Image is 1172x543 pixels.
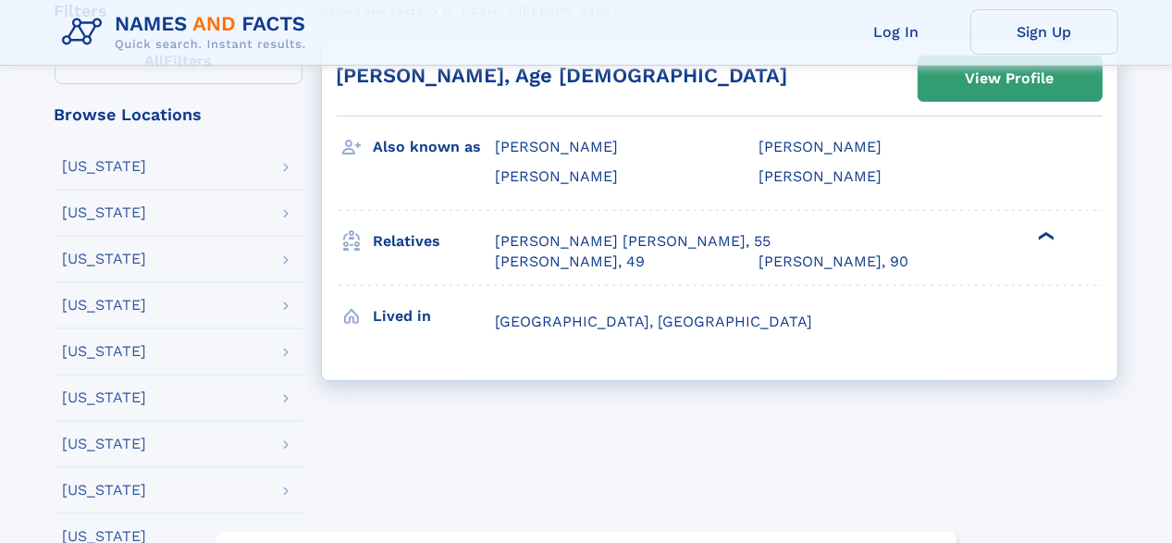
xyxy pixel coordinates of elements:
[822,9,970,55] a: Log In
[63,298,147,313] div: [US_STATE]
[63,437,147,451] div: [US_STATE]
[496,138,619,155] span: [PERSON_NAME]
[374,226,496,257] h3: Relatives
[337,64,788,87] a: [PERSON_NAME], Age [DEMOGRAPHIC_DATA]
[970,9,1118,55] a: Sign Up
[496,313,813,330] span: [GEOGRAPHIC_DATA], [GEOGRAPHIC_DATA]
[63,483,147,498] div: [US_STATE]
[55,106,302,123] div: Browse Locations
[919,56,1102,101] a: View Profile
[374,301,496,332] h3: Lived in
[759,167,882,185] span: [PERSON_NAME]
[374,131,496,163] h3: Also known as
[63,390,147,405] div: [US_STATE]
[966,57,1055,100] div: View Profile
[63,344,147,359] div: [US_STATE]
[55,7,321,57] img: Logo Names and Facts
[496,167,619,185] span: [PERSON_NAME]
[1035,230,1057,242] div: ❯
[63,159,147,174] div: [US_STATE]
[759,138,882,155] span: [PERSON_NAME]
[496,231,771,252] a: [PERSON_NAME] [PERSON_NAME], 55
[63,205,147,220] div: [US_STATE]
[63,252,147,266] div: [US_STATE]
[496,252,646,272] a: [PERSON_NAME], 49
[759,252,909,272] a: [PERSON_NAME], 90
